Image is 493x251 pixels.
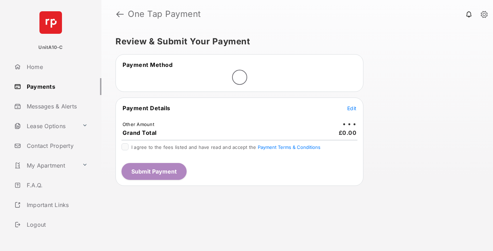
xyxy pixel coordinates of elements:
[11,78,101,95] a: Payments
[11,137,101,154] a: Contact Property
[11,216,101,233] a: Logout
[258,144,320,150] button: I agree to the fees listed and have read and accept the
[11,177,101,194] a: F.A.Q.
[339,129,357,136] span: £0.00
[11,196,91,213] a: Important Links
[11,157,79,174] a: My Apartment
[11,98,101,115] a: Messages & Alerts
[38,44,63,51] p: UnitA10-C
[39,11,62,34] img: svg+xml;base64,PHN2ZyB4bWxucz0iaHR0cDovL3d3dy53My5vcmcvMjAwMC9zdmciIHdpZHRoPSI2NCIgaGVpZ2h0PSI2NC...
[128,10,201,18] strong: One Tap Payment
[347,105,356,111] span: Edit
[347,105,356,112] button: Edit
[123,129,157,136] span: Grand Total
[123,61,173,68] span: Payment Method
[11,58,101,75] a: Home
[116,37,473,46] h5: Review & Submit Your Payment
[11,118,79,134] a: Lease Options
[123,105,170,112] span: Payment Details
[121,163,187,180] button: Submit Payment
[131,144,320,150] span: I agree to the fees listed and have read and accept the
[122,121,155,127] td: Other Amount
